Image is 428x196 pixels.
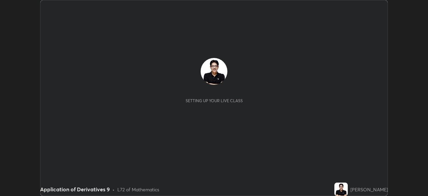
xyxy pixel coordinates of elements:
[117,186,159,193] div: L72 of Mathematics
[186,98,243,103] div: Setting up your live class
[112,186,115,193] div: •
[334,183,348,196] img: 6d797e2ea09447509fc7688242447a06.jpg
[350,186,388,193] div: [PERSON_NAME]
[40,185,110,193] div: Application of Derivatives 9
[201,58,227,85] img: 6d797e2ea09447509fc7688242447a06.jpg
